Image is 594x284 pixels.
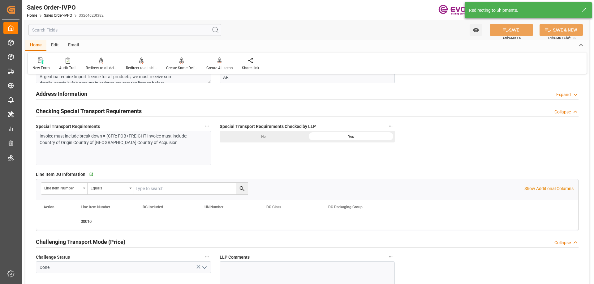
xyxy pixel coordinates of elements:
[220,131,307,142] div: No
[44,184,81,191] div: Line Item Number
[40,133,203,146] div: Invoice must include break down = (CFR: FOB+FREIGHT Invoice must include: Country of Origin Count...
[86,65,117,71] div: Redirect to all deliveries
[554,109,571,115] div: Collapse
[469,7,575,14] div: Redirecting to Shipments.
[36,123,100,130] span: Special Transport Requirements
[36,107,142,115] h2: Checking Special Transport Requirements
[88,183,134,194] button: open menu
[36,254,70,261] span: Challenge Status
[266,205,281,209] span: DG Class
[548,36,575,40] span: Ctrl/CMD + Shift + S
[524,185,574,192] p: Show Additional Columns
[36,71,211,83] textarea: Argentina require Import license for all products, we must receive som details, specially fob amo...
[134,183,248,194] input: Type to search
[73,214,135,229] div: 00010
[44,13,72,18] a: Sales Order-IVPO
[503,36,521,40] span: Ctrl/CMD + S
[36,90,87,98] h2: Address Information
[28,24,221,36] input: Search Fields
[307,131,395,142] div: Yes
[328,205,363,209] span: DG Packaging Group
[36,214,73,229] div: Press SPACE to select this row.
[27,13,37,18] a: Home
[203,253,211,261] button: Challenge Status
[36,238,125,246] h2: Challenging Transport Mode (Price)
[25,40,46,51] div: Home
[91,184,127,191] div: Equals
[220,123,316,130] span: Special Transport Requirements Checked by LLP
[32,65,50,71] div: New Form
[206,65,233,71] div: Create All Items
[204,205,223,209] span: UN Number
[59,65,76,71] div: Audit Trail
[63,40,84,51] div: Email
[73,214,383,229] div: Press SPACE to select this row.
[126,65,157,71] div: Redirect to all shipments
[41,183,88,194] button: open menu
[554,239,571,246] div: Collapse
[490,24,533,36] button: SAVE
[236,183,248,194] button: search button
[199,263,209,272] button: open menu
[36,171,85,178] span: Line Item DG Information
[220,254,250,261] span: LLP Comments
[166,65,197,71] div: Create Same Delivery Date
[143,205,163,209] span: DG Included
[27,3,104,12] div: Sales Order-IVPO
[46,40,63,51] div: Edit
[387,122,395,130] button: Special Transport Requirements Checked by LLP
[556,91,571,98] div: Expand
[44,205,54,209] div: Action
[470,24,482,36] button: open menu
[438,5,479,15] img: Evonik-brand-mark-Deep-Purple-RGB.jpeg_1700498283.jpeg
[203,122,211,130] button: Special Transport Requirements
[540,24,583,36] button: SAVE & NEW
[242,65,259,71] div: Share Link
[81,205,110,209] span: Line Item Number
[387,253,395,261] button: LLP Comments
